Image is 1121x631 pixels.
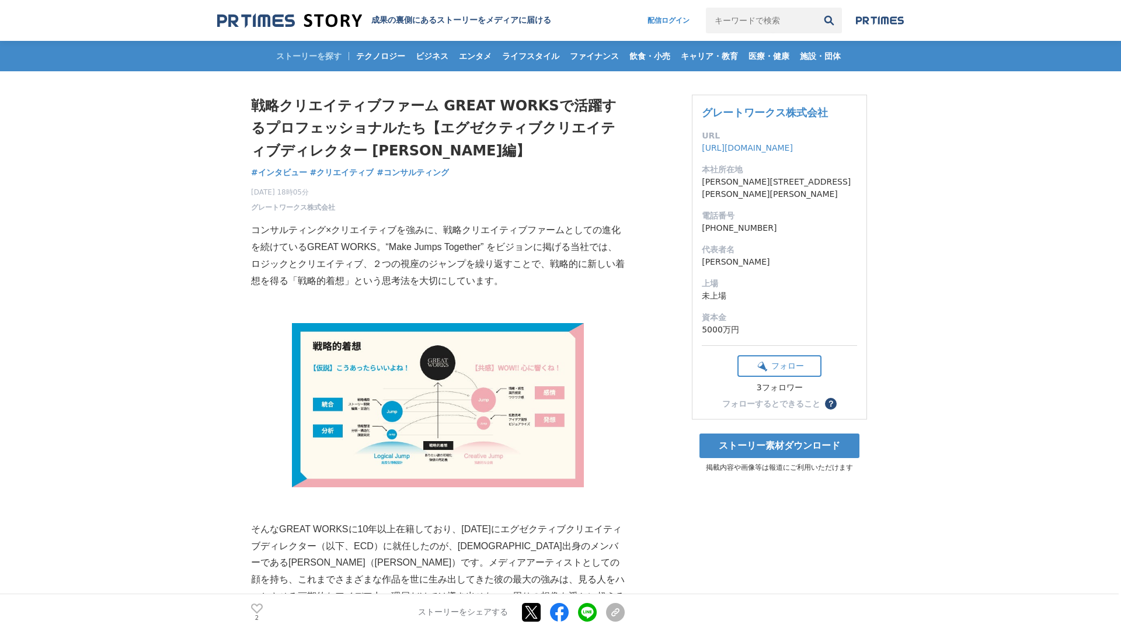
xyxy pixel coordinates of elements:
p: 2 [251,615,263,621]
a: 医療・健康 [744,41,794,71]
dd: [PERSON_NAME][STREET_ADDRESS][PERSON_NAME][PERSON_NAME] [702,176,857,200]
a: グレートワークス株式会社 [251,202,335,213]
button: ？ [825,398,837,410]
img: 成果の裏側にあるストーリーをメディアに届ける [217,13,362,29]
span: 施設・団体 [795,51,845,61]
a: テクノロジー [351,41,410,71]
img: thumbnail_57fed880-a32c-11f0-801e-314050398cb6.png [292,323,584,487]
img: prtimes [856,16,904,25]
a: ビジネス [411,41,453,71]
a: 配信ログイン [636,8,701,33]
p: 掲載内容や画像等は報道にご利用いただけます [692,463,867,473]
span: 飲食・小売 [625,51,675,61]
p: そんなGREAT WORKSに10年以上在籍しており、[DATE]にエグゼクティブクリエイティブディレクター（以下、ECD）に就任したのが、[DEMOGRAPHIC_DATA]出身のメンバーであ... [251,521,625,622]
input: キーワードで検索 [706,8,816,33]
span: テクノロジー [351,51,410,61]
dd: [PHONE_NUMBER] [702,222,857,234]
span: #コンサルティング [377,167,449,178]
h2: 成果の裏側にあるストーリーをメディアに届ける [371,15,551,26]
a: ストーリー素材ダウンロード [699,434,859,458]
dt: 資本金 [702,311,857,324]
button: 検索 [816,8,842,33]
a: エンタメ [454,41,496,71]
dd: [PERSON_NAME] [702,256,857,268]
dt: 上場 [702,278,857,290]
dt: 本社所在地 [702,164,857,176]
button: フォロー [737,355,821,377]
a: [URL][DOMAIN_NAME] [702,143,793,152]
p: コンサルティング×クリエイティブを強みに、戦略クリエイティブファームとしての進化を続けているGREAT WORKS。“Make Jumps Together” をビジョンに掲げる当社では、ロジッ... [251,222,625,289]
span: ファイナンス [565,51,624,61]
a: #インタビュー [251,167,307,179]
dd: 未上場 [702,290,857,302]
div: 3フォロワー [737,383,821,393]
h1: 戦略クリエイティブファーム GREAT WORKSで活躍するプロフェッショナルたち【エグゼクティブクリエイティブディレクター [PERSON_NAME]編】 [251,95,625,162]
p: ストーリーをシェアする [418,608,508,618]
a: #クリエイティブ [310,167,374,179]
dt: URL [702,130,857,142]
dt: 代表者名 [702,244,857,256]
a: キャリア・教育 [676,41,743,71]
dd: 5000万円 [702,324,857,336]
div: フォローするとできること [722,400,820,408]
span: ビジネス [411,51,453,61]
span: ？ [827,400,835,408]
dt: 電話番号 [702,210,857,222]
a: #コンサルティング [377,167,449,179]
span: [DATE] 18時05分 [251,187,335,197]
span: #インタビュー [251,167,307,178]
span: ライフスタイル [497,51,564,61]
a: 成果の裏側にあるストーリーをメディアに届ける 成果の裏側にあるストーリーをメディアに届ける [217,13,551,29]
a: ライフスタイル [497,41,564,71]
span: エンタメ [454,51,496,61]
span: 医療・健康 [744,51,794,61]
span: キャリア・教育 [676,51,743,61]
a: ファイナンス [565,41,624,71]
a: 飲食・小売 [625,41,675,71]
span: #クリエイティブ [310,167,374,178]
a: 施設・団体 [795,41,845,71]
a: グレートワークス株式会社 [702,106,828,119]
